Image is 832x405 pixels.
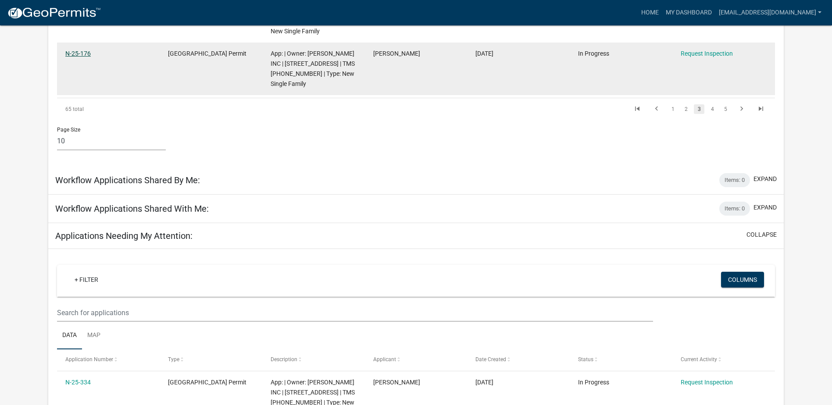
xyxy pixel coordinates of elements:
a: go to previous page [648,104,665,114]
div: Items: 0 [719,202,750,216]
button: Columns [721,272,764,288]
button: expand [753,203,777,212]
h5: Workflow Applications Shared By Me: [55,175,200,185]
span: Jasper County Building Permit [168,379,246,386]
span: App: | Owner: D R HORTON INC | 54 TWICKENHAM Loop | TMS 091-01-00-056 | Type: New Single Family [271,50,355,87]
h5: Applications Needing My Attention: [55,231,193,241]
a: + Filter [68,272,105,288]
a: Home [638,4,662,21]
span: Type [168,356,179,362]
a: 1 [668,104,678,114]
a: Request Inspection [681,379,733,386]
datatable-header-cell: Application Number [57,349,160,370]
button: expand [753,174,777,184]
a: Map [82,322,106,350]
datatable-header-cell: Status [570,349,672,370]
datatable-header-cell: Date Created [467,349,570,370]
li: page 3 [693,102,706,117]
span: Status [578,356,593,362]
span: Description [271,356,297,362]
span: Lisa Johnston [373,379,420,386]
li: page 2 [679,102,693,117]
a: Data [57,322,82,350]
datatable-header-cell: Applicant [364,349,467,370]
span: Application Number [65,356,113,362]
span: 04/14/2025 [475,50,493,57]
li: page 4 [706,102,719,117]
datatable-header-cell: Description [262,349,365,370]
span: In Progress [578,379,609,386]
li: page 5 [719,102,732,117]
a: [EMAIL_ADDRESS][DOMAIN_NAME] [715,4,825,21]
div: 65 total [57,98,199,120]
input: Search for applications [57,304,653,322]
button: collapse [746,230,777,239]
span: Applicant [373,356,396,362]
a: My Dashboard [662,4,715,21]
span: 08/01/2025 [475,379,493,386]
span: In Progress [578,50,609,57]
a: Request Inspection [681,50,733,57]
a: go to last page [753,104,769,114]
datatable-header-cell: Type [160,349,262,370]
a: 3 [694,104,704,114]
a: 5 [720,104,731,114]
a: go to next page [733,104,750,114]
span: Lisa Johnston [373,50,420,57]
a: N-25-334 [65,379,91,386]
datatable-header-cell: Current Activity [672,349,775,370]
li: page 1 [666,102,679,117]
h5: Workflow Applications Shared With Me: [55,203,209,214]
div: Items: 0 [719,173,750,187]
span: Current Activity [681,356,717,362]
a: 2 [681,104,691,114]
span: Jasper County Building Permit [168,50,246,57]
a: go to first page [629,104,646,114]
a: N-25-176 [65,50,91,57]
span: Date Created [475,356,506,362]
a: 4 [707,104,718,114]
